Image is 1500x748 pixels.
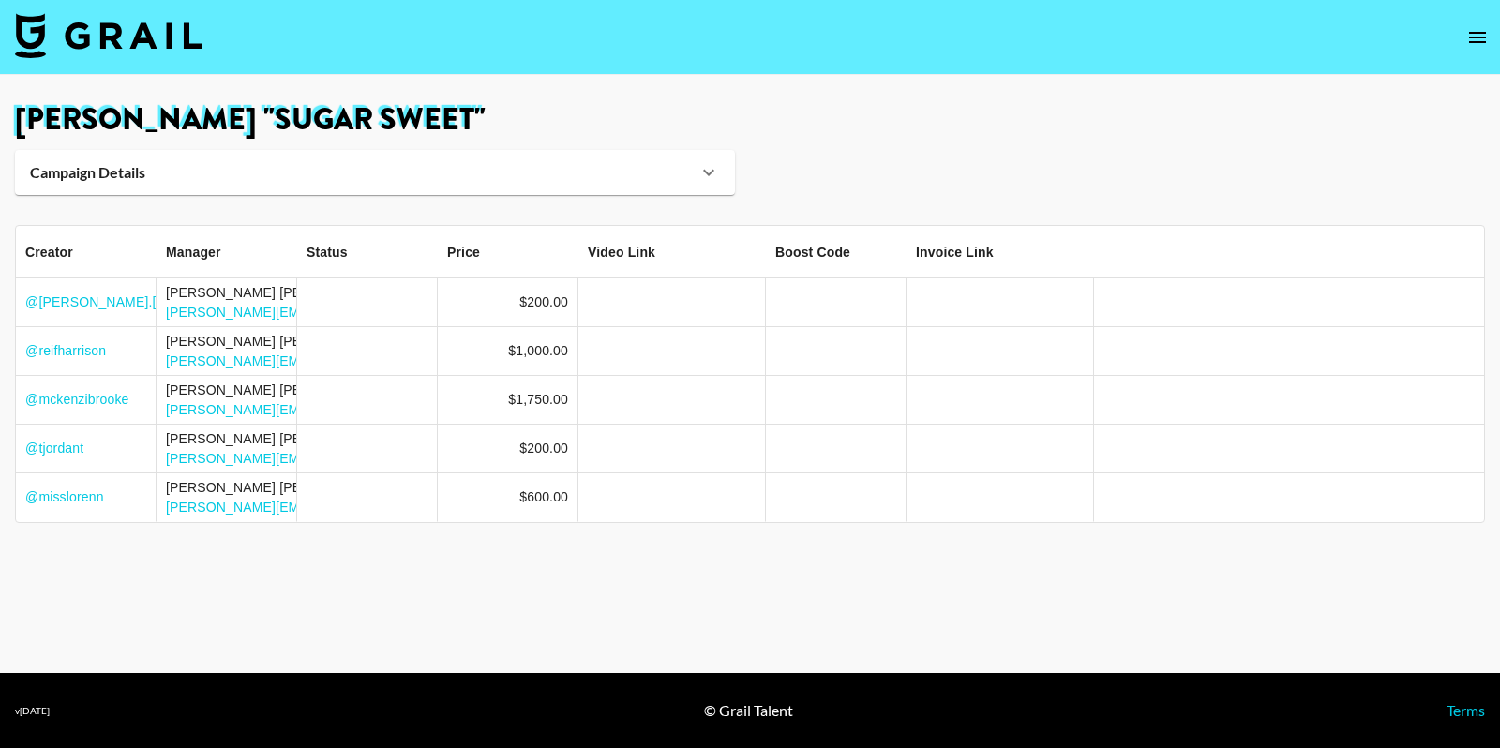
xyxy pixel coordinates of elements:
[25,390,128,409] a: @mckenzibrooke
[438,226,578,278] div: Price
[519,292,568,311] div: $200.00
[166,402,502,417] a: [PERSON_NAME][EMAIL_ADDRESS][DOMAIN_NAME]
[16,226,157,278] div: Creator
[25,292,288,311] a: @[PERSON_NAME].[PERSON_NAME].161
[166,429,502,448] div: [PERSON_NAME] [PERSON_NAME]
[1447,701,1485,719] a: Terms
[588,226,655,278] div: Video Link
[297,226,438,278] div: Status
[916,226,994,278] div: Invoice Link
[157,226,297,278] div: Manager
[25,487,104,506] a: @misslorenn
[15,150,735,195] div: Campaign Details
[578,226,766,278] div: Video Link
[166,478,612,497] div: [PERSON_NAME] [PERSON_NAME]
[508,390,568,409] div: $1,750.00
[704,701,793,720] div: © Grail Talent
[15,13,202,58] img: Grail Talent
[519,439,568,457] div: $200.00
[25,341,106,360] a: @reifharrison
[775,226,850,278] div: Boost Code
[30,163,145,182] strong: Campaign Details
[519,487,568,506] div: $600.00
[166,226,221,278] div: Manager
[766,226,907,278] div: Boost Code
[307,226,348,278] div: Status
[1459,19,1496,56] button: open drawer
[25,439,83,457] a: @tjordant
[166,381,502,399] div: [PERSON_NAME] [PERSON_NAME]
[166,500,612,515] a: [PERSON_NAME][EMAIL_ADDRESS][PERSON_NAME][DOMAIN_NAME]
[166,451,502,466] a: [PERSON_NAME][EMAIL_ADDRESS][DOMAIN_NAME]
[166,353,502,368] a: [PERSON_NAME][EMAIL_ADDRESS][DOMAIN_NAME]
[15,105,1485,135] h1: [PERSON_NAME] "Sugar Sweet"
[166,305,612,320] a: [PERSON_NAME][EMAIL_ADDRESS][PERSON_NAME][DOMAIN_NAME]
[15,705,50,717] div: v [DATE]
[447,226,480,278] div: Price
[907,226,1094,278] div: Invoice Link
[25,226,73,278] div: Creator
[166,283,612,302] div: [PERSON_NAME] [PERSON_NAME]
[508,341,568,360] div: $1,000.00
[166,332,502,351] div: [PERSON_NAME] [PERSON_NAME]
